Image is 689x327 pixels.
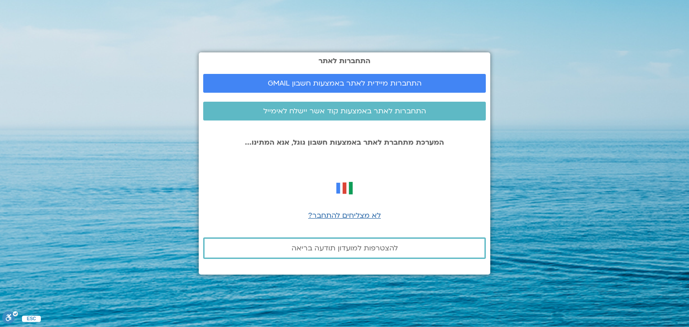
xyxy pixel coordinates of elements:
span: התחברות לאתר באמצעות קוד אשר יישלח לאימייל [263,107,426,115]
a: לא מצליחים להתחבר? [308,211,381,220]
a: התחברות לאתר באמצעות קוד אשר יישלח לאימייל [203,102,486,120]
span: להצטרפות למועדון תודעה בריאה [292,244,398,252]
h2: התחברות לאתר [203,57,486,65]
a: התחברות מיידית לאתר באמצעות חשבון GMAIL [203,74,486,93]
span: התחברות מיידית לאתר באמצעות חשבון GMAIL [268,79,422,87]
a: להצטרפות למועדון תודעה בריאה [203,237,486,259]
p: המערכת מתחברת לאתר באמצעות חשבון גוגל, אנא המתינו... [203,138,486,146]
